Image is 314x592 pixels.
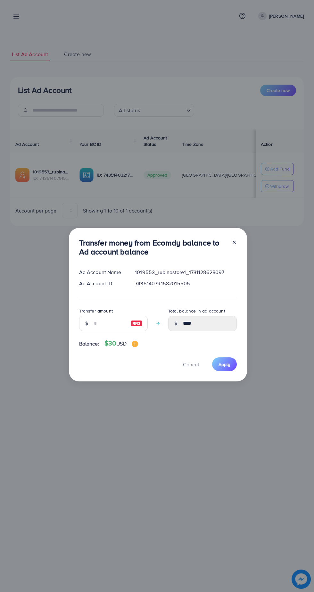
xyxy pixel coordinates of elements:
div: Ad Account ID [74,280,130,287]
button: Apply [212,357,237,371]
h3: Transfer money from Ecomdy balance to Ad account balance [79,238,227,257]
img: image [132,341,138,347]
h4: $30 [104,339,138,347]
label: Transfer amount [79,308,113,314]
button: Cancel [175,357,207,371]
div: Ad Account Name [74,269,130,276]
div: 7435140791582015505 [130,280,242,287]
span: Apply [219,361,230,368]
label: Total balance in ad account [168,308,225,314]
span: Balance: [79,340,99,347]
img: image [131,320,142,327]
span: USD [116,340,126,347]
span: Cancel [183,361,199,368]
div: 1019553_rubinastore1_1731128628097 [130,269,242,276]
